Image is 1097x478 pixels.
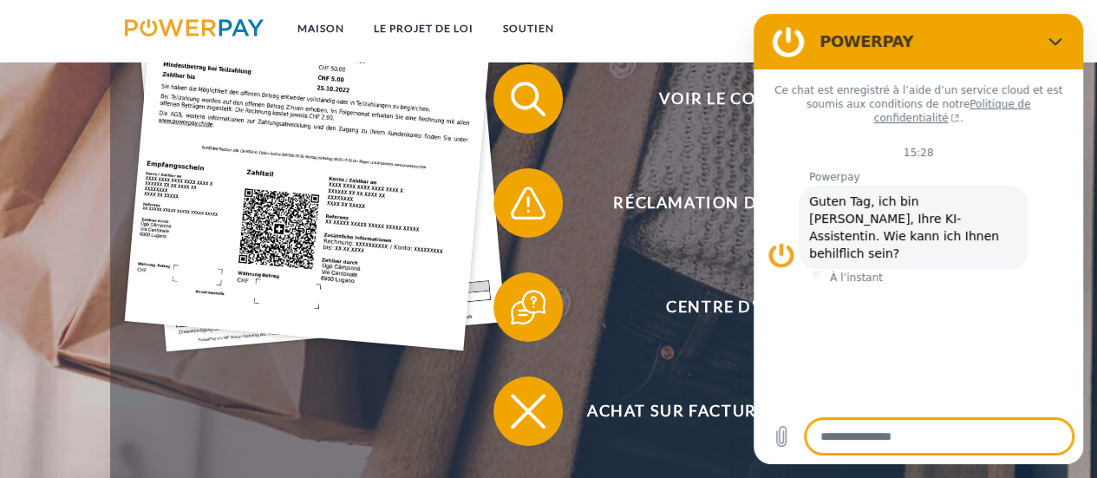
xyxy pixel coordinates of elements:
button: Achat sur facture impossible [493,377,944,446]
iframe: Fenêtre de message [754,14,1083,464]
button: Réclamation de facture [493,168,944,238]
a: LE PROJET DE LOI [358,13,487,44]
font: Maison [297,22,343,35]
font: SOUTIEN [502,22,553,35]
font: Réclamation de facture [613,193,849,212]
a: termes et conditions [769,13,937,44]
img: qb_warning.svg [506,181,550,225]
a: SOUTIEN [487,13,568,44]
button: Centre d'aide [493,272,944,342]
img: logo-powerpay.svg [125,19,264,36]
img: qb_close.svg [506,390,550,433]
button: Voir le compte [493,64,944,134]
font: Achat sur facture impossible [587,401,876,420]
font: LE PROJET DE LOI [373,22,473,35]
font: Centre d'aide [666,297,797,316]
img: qb_help.svg [506,285,550,329]
font: Voir le compte [659,88,803,108]
img: qb_search.svg [506,77,550,121]
a: Maison [282,13,358,44]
